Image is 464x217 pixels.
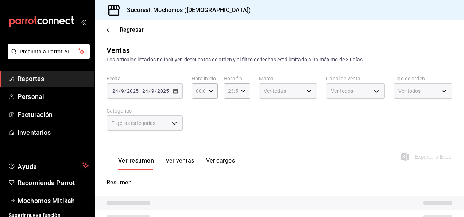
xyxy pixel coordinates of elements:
[8,44,90,59] button: Pregunta a Parrot AI
[121,6,251,15] h3: Sucursal: Mochomos ([DEMOGRAPHIC_DATA])
[18,178,89,188] span: Recomienda Parrot
[18,74,89,84] span: Reportes
[140,88,141,94] span: -
[127,88,139,94] input: ----
[119,88,121,94] span: /
[5,53,90,61] a: Pregunta a Parrot AI
[20,48,78,56] span: Pregunta a Parrot AI
[111,119,156,127] span: Elige las categorías
[107,56,452,64] div: Los artículos listados no incluyen descuentos de orden y el filtro de fechas está limitado a un m...
[107,45,130,56] div: Ventas
[120,26,144,33] span: Regresar
[124,88,127,94] span: /
[148,88,151,94] span: /
[326,76,385,81] label: Canal de venta
[331,87,353,95] span: Ver todos
[224,76,250,81] label: Hora fin
[264,87,286,95] span: Ver todas
[394,76,452,81] label: Tipo de orden
[155,88,157,94] span: /
[166,157,194,170] button: Ver ventas
[107,26,144,33] button: Regresar
[18,92,89,102] span: Personal
[206,157,235,170] button: Ver cargos
[157,88,169,94] input: ----
[107,178,452,187] p: Resumen
[18,127,89,137] span: Inventarios
[398,87,421,95] span: Ver todos
[142,88,148,94] input: --
[80,19,86,25] button: open_drawer_menu
[107,108,183,113] label: Categorías
[18,110,89,119] span: Facturación
[121,88,124,94] input: --
[151,88,155,94] input: --
[112,88,119,94] input: --
[192,76,218,81] label: Hora inicio
[259,76,318,81] label: Marca
[118,157,235,170] div: navigation tabs
[18,161,79,170] span: Ayuda
[18,196,89,206] span: Mochomos Mitikah
[107,76,183,81] label: Fecha
[118,157,154,170] button: Ver resumen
